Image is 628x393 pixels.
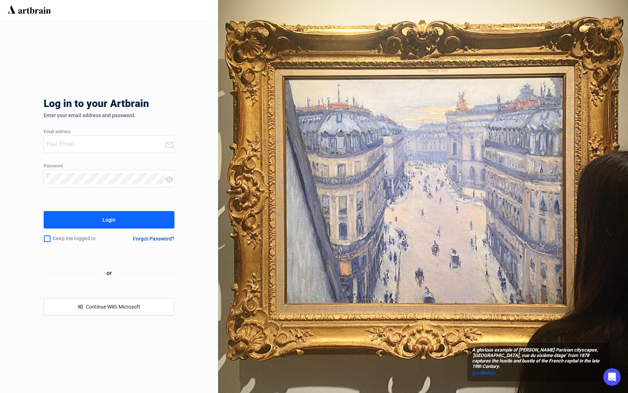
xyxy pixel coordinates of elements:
input: Your Email [46,138,165,150]
span: @sothebys [472,370,496,376]
div: Enter your email address and password. [44,112,174,118]
div: Password [44,164,174,169]
span: windows [78,304,83,309]
div: Email address [44,130,174,135]
span: A glorious example of [PERSON_NAME] Parisian cityscapes, ‘[GEOGRAPHIC_DATA], vue du sixième étage... [472,348,604,369]
button: Login [44,211,174,229]
span: Continue With Microsoft [86,304,140,310]
div: Open Intercom Messenger [603,368,621,386]
span: or [101,269,118,278]
div: Log in to your Artbrain [44,98,262,112]
div: Forgot Password? [133,236,174,242]
div: Keep me logged in [44,231,116,246]
a: @sothebys [472,369,604,377]
div: Login [102,214,116,226]
button: windowsContinue With Microsoft [44,298,174,315]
